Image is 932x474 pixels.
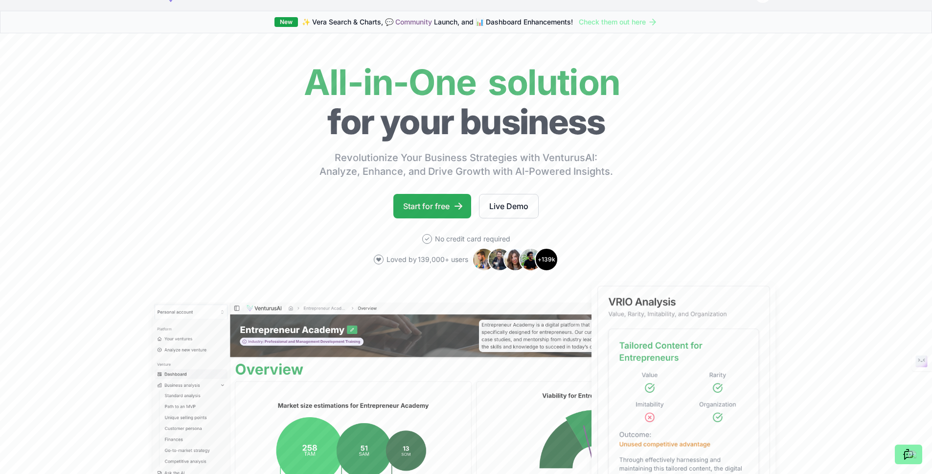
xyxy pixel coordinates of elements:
img: Avatar 3 [503,248,527,271]
img: Avatar 1 [472,248,496,271]
span: ✨ Vera Search & Charts, 💬 Launch, and 📊 Dashboard Enhancements! [302,17,573,27]
a: Live Demo [479,194,539,218]
a: Check them out here [579,17,658,27]
img: Avatar 2 [488,248,511,271]
img: Avatar 4 [519,248,543,271]
a: Community [395,18,432,26]
a: Start for free [393,194,471,218]
div: New [274,17,298,27]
